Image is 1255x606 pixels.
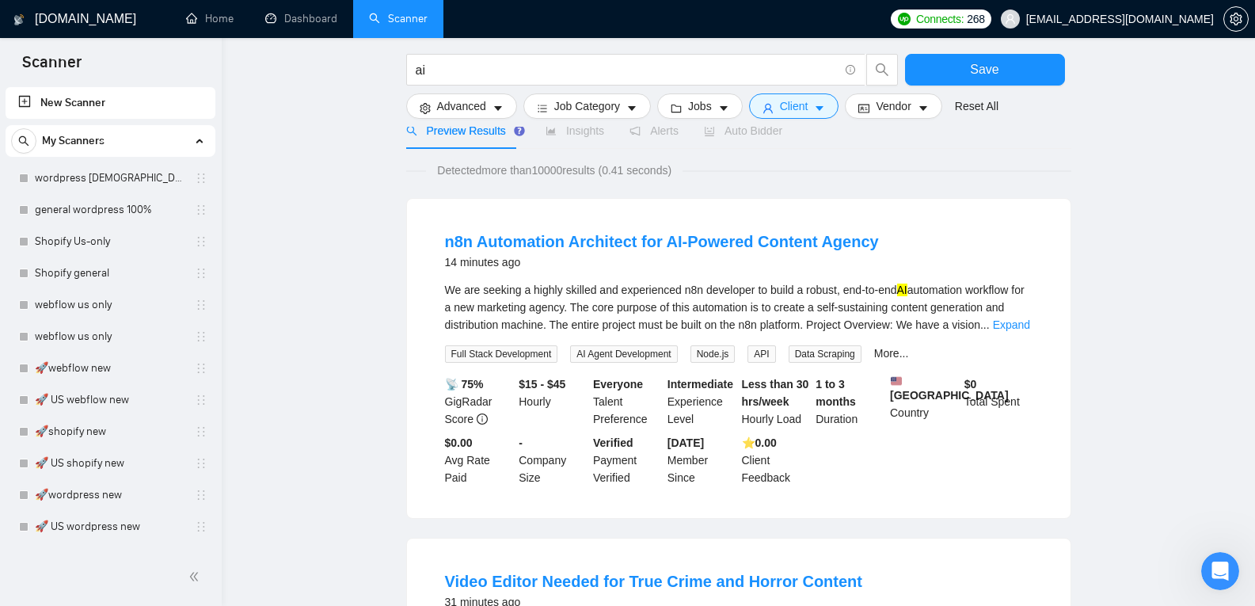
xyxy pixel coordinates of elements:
span: Scanner [10,51,94,84]
a: Expand [993,318,1030,331]
span: Data Scraping [789,345,861,363]
span: user [1005,13,1016,25]
div: Member Since [664,434,739,486]
b: 📡 75% [445,378,484,391]
img: upwork-logo.png [898,13,911,25]
div: Company Size [515,434,590,486]
a: 🚀 US webflow new [35,384,185,416]
div: Hourly Load [739,375,813,428]
a: 🚀ASP new [35,543,185,574]
div: Tooltip anchor [512,124,527,138]
span: bars [537,102,548,114]
span: 😃 [302,442,325,474]
b: $ 0 [964,378,977,391]
div: Talent Preference [590,375,664,428]
a: 🚀webflow new [35,353,185,384]
a: 🚀 US shopify new [35,448,185,479]
input: Search Freelance Jobs... [416,60,839,80]
span: Vendor [876,97,911,115]
span: area-chart [546,125,557,136]
img: logo [13,7,25,32]
div: Duration [812,375,887,428]
b: Verified [593,436,633,449]
span: setting [1224,13,1248,25]
span: notification [629,125,641,136]
a: Open in help center [209,494,336,506]
div: Payment Verified [590,434,664,486]
div: 14 minutes ago [445,253,879,272]
span: Insights [546,124,604,137]
div: Total Spent [961,375,1036,428]
button: search [11,128,36,154]
span: 😐 [261,442,283,474]
span: Detected more than 10000 results (0.41 seconds) [426,162,683,179]
span: robot [704,125,715,136]
a: Reset All [955,97,998,115]
a: webflow us only [35,289,185,321]
li: New Scanner [6,87,215,119]
span: Preview Results [406,124,520,137]
a: Video Editor Needed for True Crime and Horror Content [445,573,862,590]
div: Close [506,6,534,35]
span: Save [970,59,998,79]
div: Country [887,375,961,428]
button: barsJob Categorycaret-down [523,93,651,119]
b: [DATE] [667,436,704,449]
span: My Scanners [42,125,105,157]
span: idcard [858,102,869,114]
button: Collapse window [476,6,506,36]
span: folder [671,102,682,114]
button: go back [10,6,40,36]
span: user [763,102,774,114]
span: info-circle [477,414,488,425]
span: search [12,135,36,147]
a: searchScanner [369,12,428,25]
mark: AI [897,284,907,296]
div: Experience Level [664,375,739,428]
div: Avg Rate Paid [442,434,516,486]
b: Everyone [593,378,643,391]
span: holder [195,172,207,185]
div: Client Feedback [739,434,813,486]
a: setting [1223,13,1249,25]
span: ... [980,318,990,331]
span: caret-down [718,102,729,114]
button: search [866,54,898,86]
span: holder [195,520,207,533]
div: We are seeking a highly skilled and experienced n8n developer to build a robust, end-to-end autom... [445,281,1033,333]
a: Shopify Us-only [35,226,185,257]
span: holder [195,489,207,501]
span: 😞 [219,442,242,474]
a: Shopify general [35,257,185,289]
span: caret-down [626,102,637,114]
a: 🚀wordpress new [35,479,185,511]
span: holder [195,457,207,470]
button: userClientcaret-down [749,93,839,119]
a: 🚀 US wordpress new [35,511,185,543]
span: 268 [967,10,984,28]
a: n8n Automation Architect for AI-Powered Content Agency [445,233,879,250]
b: Less than 30 hrs/week [742,378,809,408]
span: search [406,125,417,136]
span: disappointed reaction [211,442,252,474]
button: folderJobscaret-down [657,93,743,119]
span: Full Stack Development [445,345,558,363]
span: Alerts [629,124,679,137]
span: caret-down [492,102,504,114]
span: holder [195,362,207,375]
span: search [867,63,897,77]
span: caret-down [918,102,929,114]
b: $0.00 [445,436,473,449]
a: New Scanner [18,87,203,119]
span: Node.js [690,345,736,363]
span: holder [195,425,207,438]
b: [GEOGRAPHIC_DATA] [890,375,1009,402]
span: holder [195,235,207,248]
span: Advanced [437,97,486,115]
span: holder [195,330,207,343]
a: homeHome [186,12,234,25]
span: smiley reaction [293,442,334,474]
span: Auto Bidder [704,124,782,137]
b: $15 - $45 [519,378,565,391]
div: GigRadar Score [442,375,516,428]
